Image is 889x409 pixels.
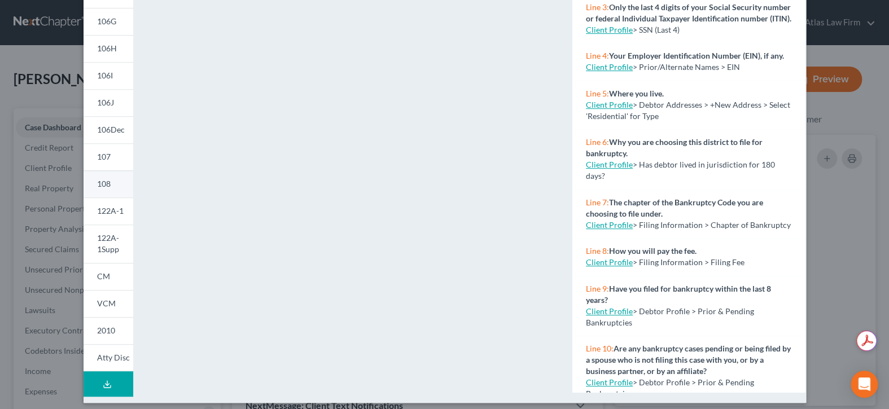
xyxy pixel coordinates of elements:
strong: The chapter of the Bankruptcy Code you are choosing to file under. [586,197,763,218]
span: 106H [97,43,117,53]
strong: Your Employer Identification Number (EIN), if any. [609,51,784,60]
a: Client Profile [586,257,633,267]
a: 2010 [84,317,133,344]
a: CM [84,263,133,290]
a: Client Profile [586,100,633,109]
a: 106G [84,8,133,35]
span: Line 10: [586,344,614,353]
span: > Debtor Profile > Prior & Pending Bankruptcies [586,377,754,398]
a: 106J [84,89,133,116]
a: 107 [84,143,133,170]
strong: Have you filed for bankruptcy within the last 8 years? [586,284,771,305]
strong: Are any bankruptcy cases pending or being filed by a spouse who is not filing this case with you,... [586,344,791,376]
span: VCM [97,298,116,308]
a: Client Profile [586,25,633,34]
span: Line 7: [586,197,609,207]
a: Client Profile [586,62,633,72]
span: 122A-1 [97,206,124,216]
span: 122A-1Supp [97,233,119,254]
a: 106I [84,62,133,89]
a: Client Profile [586,160,633,169]
span: > Prior/Alternate Names > EIN [633,62,740,72]
strong: Where you live. [609,89,664,98]
span: > Filing Information > Chapter of Bankruptcy [633,220,791,230]
a: 122A-1Supp [84,225,133,263]
a: Client Profile [586,220,633,230]
a: 108 [84,170,133,197]
span: 2010 [97,326,115,335]
strong: Only the last 4 digits of your Social Security number or federal Individual Taxpayer Identificati... [586,2,791,23]
a: Client Profile [586,377,633,387]
span: Atty Disc [97,353,130,362]
a: VCM [84,290,133,317]
a: 106H [84,35,133,62]
strong: Why you are choosing this district to file for bankruptcy. [586,137,763,158]
span: Line 9: [586,284,609,293]
span: > Debtor Addresses > +New Address > Select 'Residential' for Type [586,100,790,121]
span: > SSN (Last 4) [633,25,680,34]
a: 122A-1 [84,197,133,225]
strong: How you will pay the fee. [609,246,697,256]
span: 107 [97,152,111,161]
span: 106J [97,98,114,107]
span: Line 4: [586,51,609,60]
span: > Filing Information > Filing Fee [633,257,745,267]
span: 108 [97,179,111,188]
div: Open Intercom Messenger [851,371,878,398]
a: Client Profile [586,306,633,316]
span: > Has debtor lived in jurisdiction for 180 days? [586,160,775,181]
span: 106I [97,71,113,80]
a: 106Dec [84,116,133,143]
span: Line 5: [586,89,609,98]
span: 106G [97,16,116,26]
span: Line 8: [586,246,609,256]
span: > Debtor Profile > Prior & Pending Bankruptcies [586,306,754,327]
span: 106Dec [97,125,125,134]
a: Atty Disc [84,344,133,372]
span: CM [97,271,110,281]
span: Line 3: [586,2,609,12]
span: Line 6: [586,137,609,147]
